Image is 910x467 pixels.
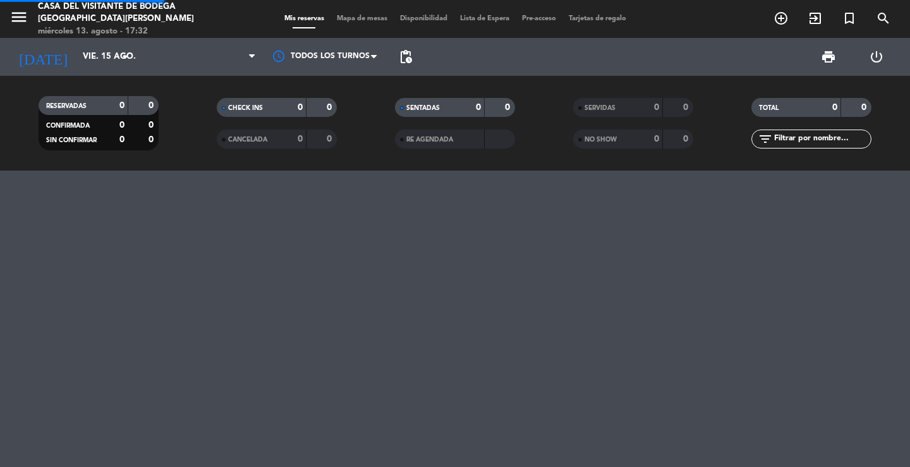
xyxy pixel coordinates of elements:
[149,101,156,110] strong: 0
[38,1,218,25] div: Casa del Visitante de Bodega [GEOGRAPHIC_DATA][PERSON_NAME]
[9,8,28,31] button: menu
[773,11,789,26] i: add_circle_outline
[821,49,836,64] span: print
[476,103,481,112] strong: 0
[683,135,691,143] strong: 0
[46,103,87,109] span: RESERVADAS
[398,49,413,64] span: pending_actions
[38,25,218,38] div: miércoles 13. agosto - 17:32
[832,103,837,112] strong: 0
[149,135,156,144] strong: 0
[119,135,124,144] strong: 0
[773,132,871,146] input: Filtrar por nombre...
[331,15,394,22] span: Mapa de mesas
[759,105,779,111] span: TOTAL
[869,49,884,64] i: power_settings_new
[654,135,659,143] strong: 0
[298,135,303,143] strong: 0
[228,136,267,143] span: CANCELADA
[406,105,440,111] span: SENTADAS
[394,15,454,22] span: Disponibilidad
[516,15,562,22] span: Pre-acceso
[298,103,303,112] strong: 0
[861,103,869,112] strong: 0
[278,15,331,22] span: Mis reservas
[327,103,334,112] strong: 0
[149,121,156,130] strong: 0
[119,121,124,130] strong: 0
[327,135,334,143] strong: 0
[119,101,124,110] strong: 0
[654,103,659,112] strong: 0
[876,11,891,26] i: search
[505,103,513,112] strong: 0
[406,136,453,143] span: RE AGENDADA
[118,49,133,64] i: arrow_drop_down
[46,137,97,143] span: SIN CONFIRMAR
[683,103,691,112] strong: 0
[454,15,516,22] span: Lista de Espera
[585,136,617,143] span: NO SHOW
[228,105,263,111] span: CHECK INS
[562,15,633,22] span: Tarjetas de regalo
[46,123,90,129] span: CONFIRMADA
[585,105,616,111] span: SERVIDAS
[9,8,28,27] i: menu
[852,38,901,76] div: LOG OUT
[842,11,857,26] i: turned_in_not
[808,11,823,26] i: exit_to_app
[9,43,76,71] i: [DATE]
[758,131,773,147] i: filter_list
